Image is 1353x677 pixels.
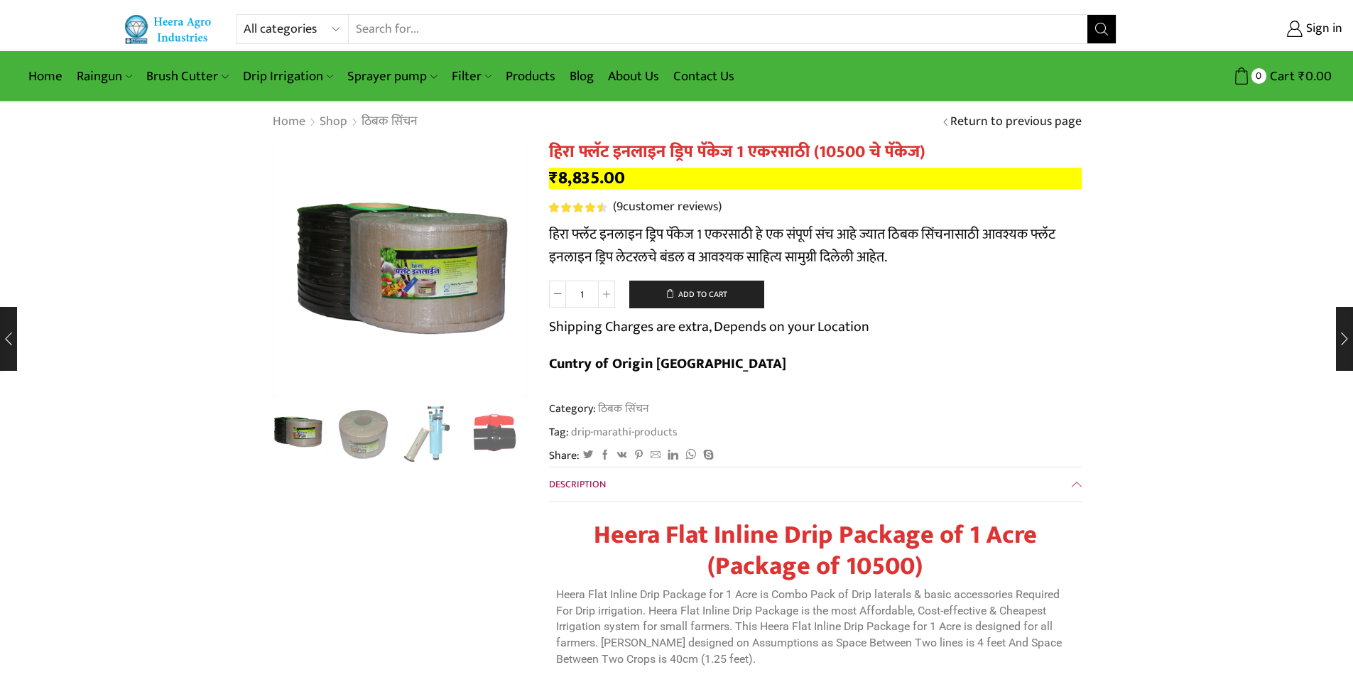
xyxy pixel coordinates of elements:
span: हिरा फ्लॅट इनलाइन ड्रिप पॅकेज 1 एकरसाठी हे एक संपूर्ण संच आहे ज्यात ठिबक सिंचनासाठी आवश्यक फ्लॅट ... [549,222,1055,269]
bdi: 0.00 [1298,65,1332,87]
span: 9 [549,202,609,212]
a: Brush Cutter [139,60,235,93]
a: Sprayer pump [340,60,444,93]
p: Shipping Charges are extra, Depends on your Location [549,315,869,338]
a: Products [499,60,563,93]
span: Share: [549,448,580,464]
p: Heera Flat Inline Drip Package for 1 Acre is Combo Pack of Drip laterals & basic accessories Requ... [556,587,1075,668]
input: Search for... [349,15,1088,43]
span: ₹ [1298,65,1305,87]
a: Raingun [70,60,139,93]
a: Contact Us [666,60,741,93]
span: Sign in [1303,20,1342,38]
span: ₹ [549,163,558,193]
li: 1 / 10 [268,405,327,462]
span: Rated out of 5 based on customer ratings [549,202,603,212]
li: 2 / 10 [334,405,393,462]
a: ठिबक सिंचन [361,113,418,131]
a: 0 Cart ₹0.00 [1131,63,1332,90]
span: Cart [1266,67,1295,86]
span: Category: [549,401,648,417]
a: Home [21,60,70,93]
li: 3 / 10 [400,405,459,462]
a: Drip Package Flat Inline2 [334,405,393,464]
a: Shop [319,113,348,131]
span: 9 [616,196,623,217]
a: Description [549,467,1082,502]
span: Tag: [549,424,1082,440]
a: Return to previous page [950,113,1082,131]
a: Blog [563,60,601,93]
div: Rated 4.67 out of 5 [549,202,607,212]
a: Home [272,113,306,131]
span: 0 [1251,68,1266,83]
bdi: 8,835.00 [549,163,625,193]
a: About Us [601,60,666,93]
a: drip-marathi-products [569,424,678,440]
button: Search button [1087,15,1116,43]
nav: Breadcrumb [272,113,418,131]
div: 1 / 10 [272,142,528,398]
a: Sign in [1138,16,1342,42]
img: Flat Inline [272,142,528,398]
b: Cuntry of Origin [GEOGRAPHIC_DATA] [549,352,786,376]
img: Flat Inline Drip Package [334,405,393,464]
img: Flat Inline [268,403,327,462]
a: Drip Irrigation [236,60,340,93]
h1: हिरा फ्लॅट इनलाइन ड्रिप पॅकेज 1 एकरसाठी (10500 चे पॅकेज) [549,142,1082,163]
input: Product quantity [566,281,598,308]
a: (9customer reviews) [613,198,722,217]
strong: Heera Flat Inline Drip Package of 1 Acre (Package of 10500) [594,514,1037,587]
a: Filter [445,60,499,93]
img: Heera-super-clean-filter [400,405,459,464]
a: ठिबक सिंचन [596,399,648,418]
img: Flow Control Valve [465,405,524,464]
span: Description [549,476,606,492]
button: Add to cart [629,281,764,309]
a: ball-vavle [465,405,524,464]
li: 4 / 10 [465,405,524,462]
